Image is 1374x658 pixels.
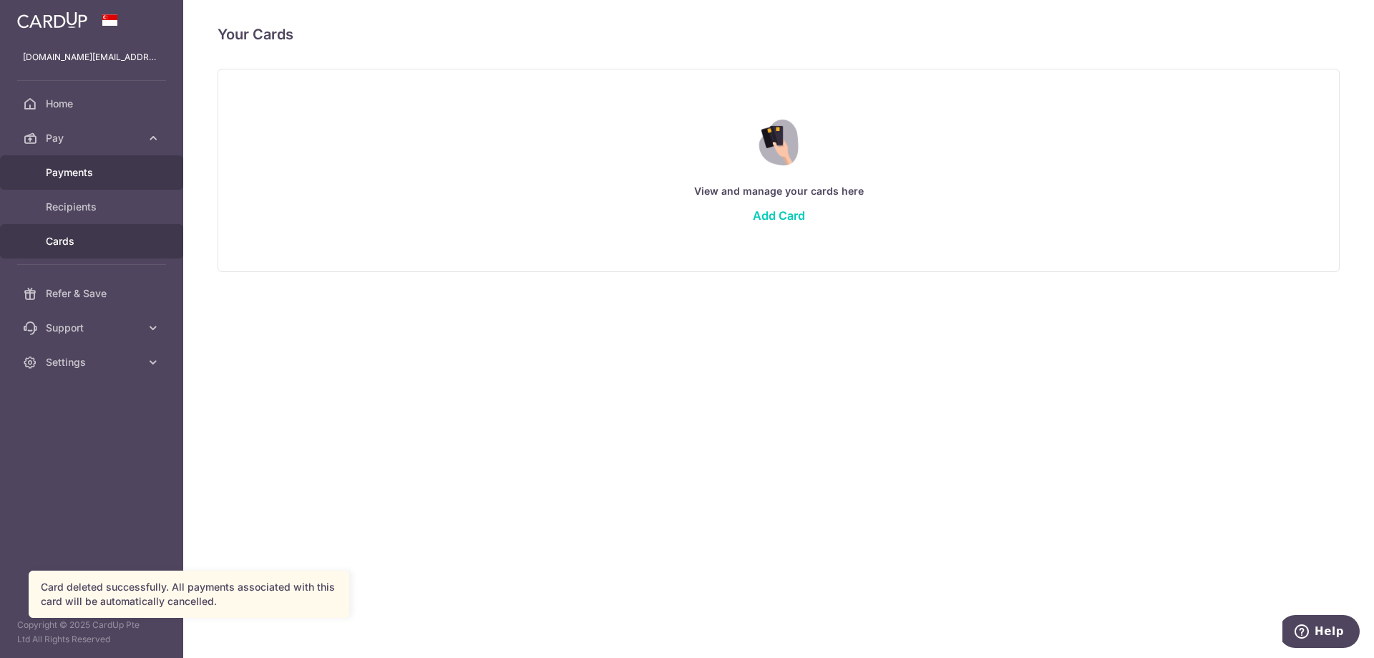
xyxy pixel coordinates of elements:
span: Home [46,97,140,111]
p: [DOMAIN_NAME][EMAIL_ADDRESS][DOMAIN_NAME] [23,50,160,64]
iframe: Opens a widget where you can find more information [1282,615,1360,651]
span: Refer & Save [46,286,140,301]
p: View and manage your cards here [247,183,1310,200]
img: Credit Card [748,120,809,165]
span: Recipients [46,200,140,214]
span: Support [46,321,140,335]
span: Settings [46,355,140,369]
span: Pay [46,131,140,145]
a: Add Card [753,208,805,223]
span: Payments [46,165,140,180]
h4: Your Cards [218,23,293,46]
div: Card deleted successfully. All payments associated with this card will be automatically cancelled. [41,580,337,609]
img: CardUp [17,11,87,29]
span: Cards [46,234,140,248]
